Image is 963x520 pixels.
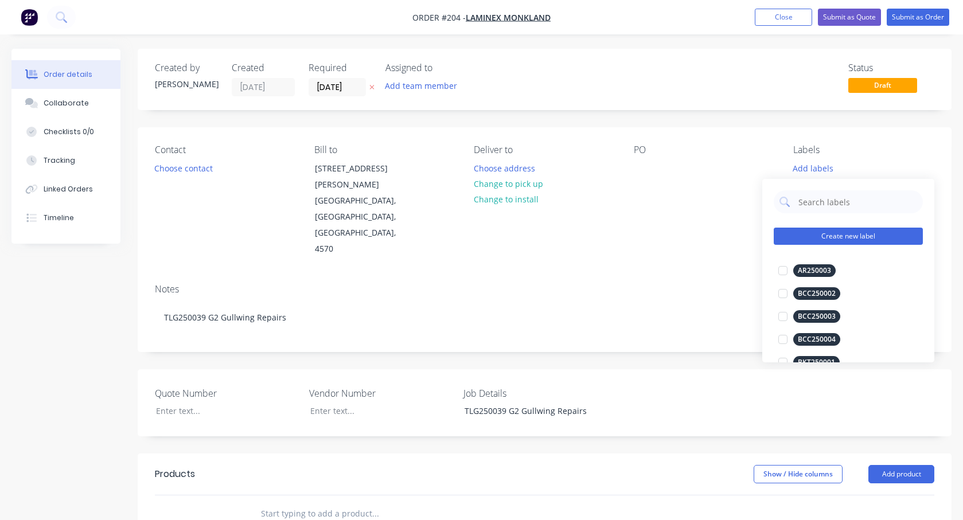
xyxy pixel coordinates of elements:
[755,9,812,26] button: Close
[887,9,949,26] button: Submit as Order
[467,191,544,207] button: Change to install
[774,308,845,324] button: BCC250003
[155,300,934,335] div: TLG250039 G2 Gullwing Repairs
[793,144,934,155] div: Labels
[385,62,500,73] div: Assigned to
[44,213,74,223] div: Timeline
[11,175,120,204] button: Linked Orders
[793,356,840,369] div: BKT250001
[155,467,195,481] div: Products
[474,144,615,155] div: Deliver to
[155,284,934,295] div: Notes
[467,176,549,191] button: Change to pick up
[774,331,845,347] button: BCC250004
[455,402,599,419] div: TLG250039 G2 Gullwing Repairs
[11,204,120,232] button: Timeline
[11,60,120,89] button: Order details
[149,160,219,175] button: Choose contact
[315,161,410,193] div: [STREET_ADDRESS][PERSON_NAME]
[44,98,89,108] div: Collaborate
[793,287,840,300] div: BCC250002
[754,465,843,483] button: Show / Hide columns
[44,69,92,80] div: Order details
[797,190,917,213] input: Search labels
[793,333,840,346] div: BCC250004
[155,78,218,90] div: [PERSON_NAME]
[44,155,75,166] div: Tracking
[774,286,845,302] button: BCC250002
[155,62,218,73] div: Created by
[848,62,934,73] div: Status
[463,386,607,400] label: Job Details
[774,228,923,245] button: Create new label
[44,184,93,194] div: Linked Orders
[466,12,551,23] a: Laminex Monkland
[793,310,840,323] div: BCC250003
[309,62,372,73] div: Required
[848,78,917,92] span: Draft
[818,9,881,26] button: Submit as Quote
[232,62,295,73] div: Created
[314,144,455,155] div: Bill to
[309,386,453,400] label: Vendor Number
[305,160,420,257] div: [STREET_ADDRESS][PERSON_NAME][GEOGRAPHIC_DATA], [GEOGRAPHIC_DATA], [GEOGRAPHIC_DATA], 4570
[774,263,840,279] button: AR250003
[379,78,463,93] button: Add team member
[11,118,120,146] button: Checklists 0/0
[21,9,38,26] img: Factory
[11,146,120,175] button: Tracking
[787,160,840,175] button: Add labels
[11,89,120,118] button: Collaborate
[44,127,94,137] div: Checklists 0/0
[467,160,541,175] button: Choose address
[155,144,296,155] div: Contact
[868,465,934,483] button: Add product
[793,264,836,277] div: AR250003
[412,12,466,23] span: Order #204 -
[634,144,775,155] div: PO
[774,354,844,370] button: BKT250001
[155,386,298,400] label: Quote Number
[385,78,463,93] button: Add team member
[315,193,410,257] div: [GEOGRAPHIC_DATA], [GEOGRAPHIC_DATA], [GEOGRAPHIC_DATA], 4570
